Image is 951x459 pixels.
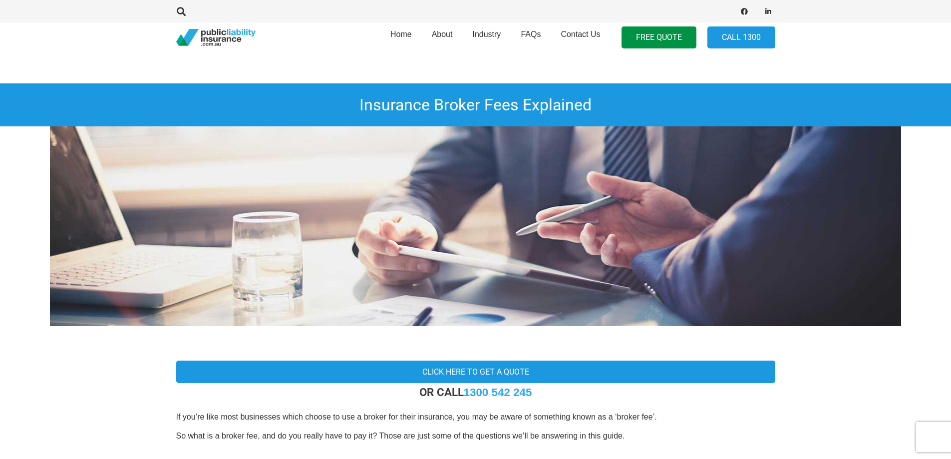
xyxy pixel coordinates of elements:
[422,19,463,55] a: About
[622,26,696,49] a: FREE QUOTE
[50,126,901,326] img: Public liability Insurance Cost
[521,30,541,38] span: FAQs
[737,4,751,18] a: Facebook
[432,30,453,38] span: About
[176,431,775,442] p: So what is a broker fee, and do you really have to pay it? Those are just some of the questions w...
[419,386,532,399] strong: OR CALL
[511,19,551,55] a: FAQs
[390,30,412,38] span: Home
[176,361,775,383] a: Click here to get a quote
[464,386,532,399] a: 1300 542 245
[176,412,775,423] p: If you’re like most businesses which choose to use a broker for their insurance, you may be aware...
[707,26,775,49] a: Call 1300
[472,30,501,38] span: Industry
[462,19,511,55] a: Industry
[761,4,775,18] a: LinkedIn
[172,7,192,16] a: Search
[380,19,422,55] a: Home
[561,30,600,38] span: Contact Us
[551,19,610,55] a: Contact Us
[176,29,256,46] a: pli_logotransparent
